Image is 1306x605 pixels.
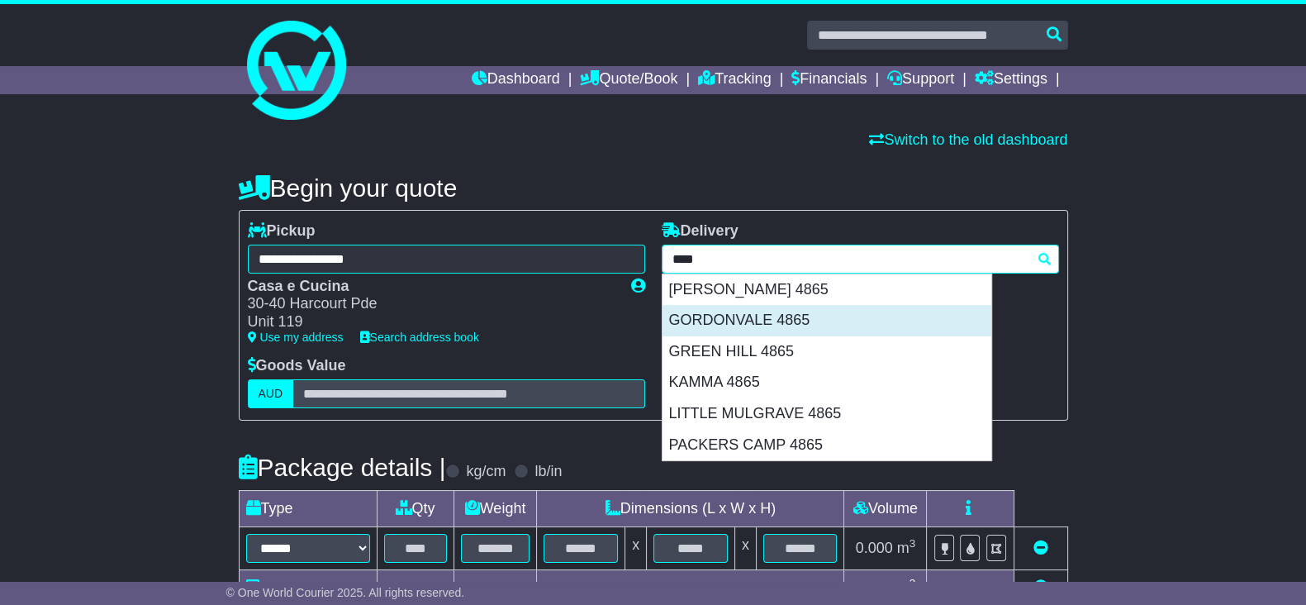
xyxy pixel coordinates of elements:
td: x [625,526,647,569]
label: Goods Value [248,357,346,375]
a: Use my address [248,331,344,344]
td: Qty [377,490,454,526]
a: Switch to the old dashboard [869,131,1067,148]
a: Search address book [360,331,479,344]
label: lb/in [534,463,562,481]
span: 0 [468,579,476,596]
div: 30-40 Harcourt Pde [248,295,615,313]
typeahead: Please provide city [662,245,1059,274]
div: [PERSON_NAME] 4865 [662,274,991,306]
a: Tracking [698,66,771,94]
label: AUD [248,379,294,408]
td: Weight [454,490,537,526]
span: 0.000 [856,540,893,556]
a: Quote/Book [580,66,677,94]
sup: 3 [909,577,916,589]
td: Dimensions (L x W x H) [537,490,844,526]
td: Type [239,490,377,526]
span: © One World Courier 2025. All rights reserved. [226,586,465,599]
div: KAMMA 4865 [662,367,991,398]
sup: 3 [909,537,916,550]
span: 0.000 [856,579,893,596]
div: Casa e Cucina [248,278,615,296]
td: x [734,526,756,569]
a: Settings [975,66,1047,94]
span: m [897,540,916,556]
label: kg/cm [466,463,506,481]
span: m [897,579,916,596]
h4: Begin your quote [239,174,1068,202]
h4: Package details | [239,454,446,481]
div: GREEN HILL 4865 [662,336,991,368]
div: GORDONVALE 4865 [662,305,991,336]
a: Remove this item [1033,540,1048,556]
a: Add new item [1033,579,1048,596]
label: Pickup [248,222,316,241]
div: Unit 119 [248,313,615,331]
a: Financials [791,66,867,94]
div: LITTLE MULGRAVE 4865 [662,398,991,430]
a: Dashboard [472,66,560,94]
td: Volume [844,490,927,526]
label: Delivery [662,222,738,241]
a: Support [887,66,954,94]
div: PACKERS CAMP 4865 [662,430,991,461]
